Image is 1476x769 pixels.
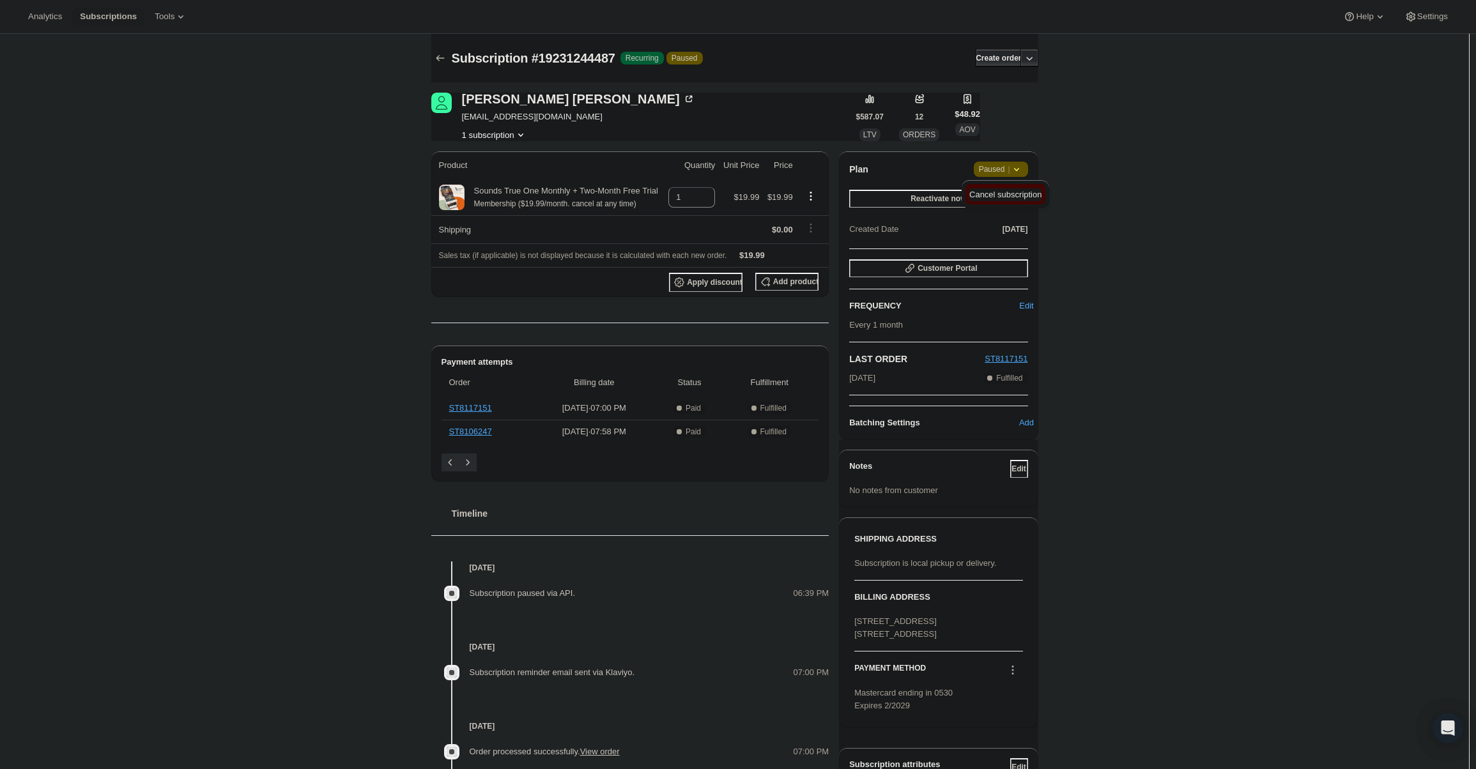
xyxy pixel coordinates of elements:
h3: Notes [849,460,1010,478]
h3: SHIPPING ADDRESS [854,533,1022,545]
span: [DATE] [849,372,875,384]
span: Cancel subscription [969,190,1042,199]
button: Add product [755,273,819,291]
h2: Plan [849,163,868,176]
span: Fulfilled [760,427,787,437]
h2: LAST ORDER [849,353,985,365]
div: [PERSON_NAME] [PERSON_NAME] [462,93,695,105]
span: Edit [1019,300,1033,312]
span: Tools [155,11,174,22]
span: | [1008,164,1010,174]
span: ORDERS [903,130,935,139]
small: Membership ($19.99/month. cancel at any time) [474,199,636,208]
h2: Payment attempts [442,356,819,369]
span: Fulfilled [760,403,787,413]
span: Sales tax (if applicable) is not displayed because it is calculated with each new order. [439,251,727,260]
span: Add product [773,277,819,287]
span: 07:00 PM [794,666,829,679]
span: Subscription reminder email sent via Klaviyo. [470,667,635,677]
span: [STREET_ADDRESS] [STREET_ADDRESS] [854,616,937,639]
button: ST8117151 [985,353,1027,365]
a: ST8117151 [449,403,492,413]
span: Paused [979,163,1023,176]
button: $587.07 [856,108,884,126]
h4: [DATE] [431,641,829,653]
button: Shipping actions [801,221,821,235]
span: $0.00 [772,225,793,234]
th: Order [442,369,534,397]
button: Edit [1010,460,1028,478]
nav: Pagination [442,453,819,471]
div: Open Intercom Messenger [1433,713,1463,743]
span: Create order [976,53,1021,63]
button: Customer Portal [849,259,1027,277]
button: Product actions [462,128,527,141]
span: $19.99 [734,192,760,202]
span: Billing date [537,376,651,389]
span: Subscription is local pickup or delivery. [854,558,996,568]
button: Product actions [801,189,821,203]
a: View order [580,747,620,756]
h4: [DATE] [431,561,829,574]
span: Order processed successfully. [470,747,620,756]
th: Unit Price [719,151,763,179]
span: Paid [686,403,701,413]
span: Reactivate now [911,194,966,204]
span: Paused [672,53,698,63]
span: Subscription paused via API. [470,588,576,598]
span: $587.07 [856,112,884,122]
span: [EMAIL_ADDRESS][DOMAIN_NAME] [462,110,695,123]
h2: Timeline [452,507,829,520]
span: Mastercard ending in 0530 Expires 2/2029 [854,688,953,710]
button: Analytics [20,8,70,26]
button: Help [1335,8,1394,26]
span: [DATE] [1003,224,1028,234]
h4: [DATE] [431,720,829,733]
button: [DATE] [1003,220,1028,238]
span: 06:39 PM [794,587,829,600]
span: [DATE] · 07:58 PM [537,425,651,438]
button: Create order [976,49,1021,67]
span: Fulfilled [996,373,1022,383]
span: 12 [915,112,923,122]
button: Subscriptions [431,49,449,67]
div: Sounds True One Monthly + Two-Month Free Trial [465,185,658,210]
span: Edit [1011,464,1026,474]
th: Product [431,151,665,179]
span: Subscription #19231244487 [452,51,615,65]
h2: FREQUENCY [849,300,1025,312]
span: Customer Portal [918,263,977,273]
span: AOV [959,125,975,134]
button: Tools [147,8,195,26]
span: $19.99 [767,192,793,202]
span: 07:00 PM [794,745,829,758]
span: Add [1019,416,1034,429]
h3: PAYMENT METHOD [854,663,926,680]
img: product img [439,185,465,210]
button: Settings [1397,8,1456,26]
span: Apply discount [687,277,742,287]
span: $48.92 [955,108,980,121]
span: Subscriptions [80,11,137,22]
a: ST8117151 [985,354,1027,363]
button: Cancel subscription [965,184,1045,204]
button: Add [1018,413,1036,433]
th: Shipping [431,215,665,243]
h3: BILLING ADDRESS [854,591,1022,604]
button: Apply discount [669,273,742,292]
span: Every 1 month [849,320,903,330]
span: Help [1356,11,1373,22]
button: Subscriptions [72,8,144,26]
span: Status [659,376,720,389]
span: Analytics [28,11,62,22]
span: [DATE] · 07:00 PM [537,402,651,415]
th: Price [763,151,796,179]
span: Fulfillment [728,376,811,389]
span: Linda Coady [431,93,452,113]
span: Recurring [626,53,659,63]
button: Reactivate now [849,190,1027,208]
span: Created Date [849,223,898,236]
span: Settings [1417,11,1448,22]
span: Paid [686,427,701,437]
